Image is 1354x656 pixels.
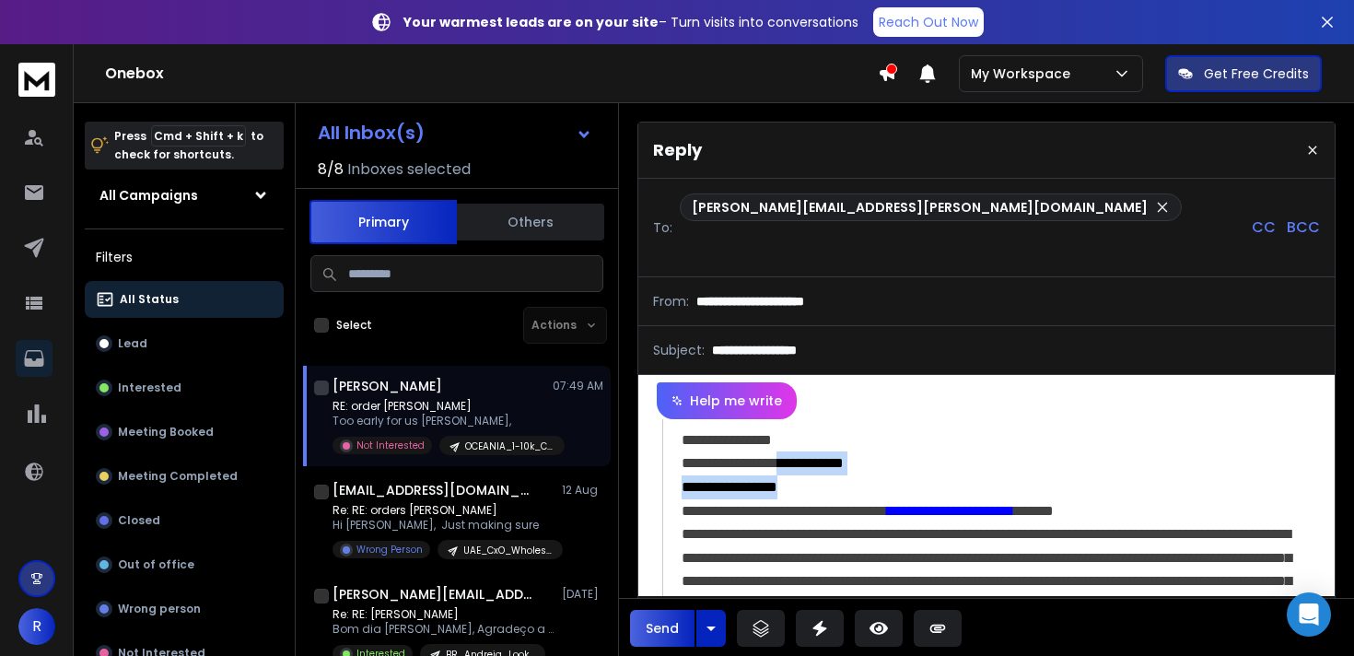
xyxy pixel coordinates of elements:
p: From: [653,292,689,310]
p: 07:49 AM [553,379,603,393]
h1: All Inbox(s) [318,123,425,142]
button: Send [630,610,695,647]
p: My Workspace [971,64,1078,83]
p: Closed [118,513,160,528]
a: Reach Out Now [873,7,984,37]
p: Get Free Credits [1204,64,1309,83]
button: Help me write [657,382,797,419]
p: To: [653,218,672,237]
p: Reach Out Now [879,13,978,31]
p: Not Interested [356,439,425,452]
p: Too early for us [PERSON_NAME], [333,414,554,428]
p: Re: RE: orders [PERSON_NAME] [333,503,554,518]
button: Meeting Booked [85,414,284,451]
p: Lead [118,336,147,351]
p: Hi [PERSON_NAME], Just making sure [333,518,554,533]
p: Subject: [653,341,705,359]
p: Wrong person [118,602,201,616]
button: Primary [309,200,457,244]
p: CC [1252,217,1276,239]
img: logo [18,63,55,97]
p: UAE_CxO_Wholesale_Food_Beverage_PHC [463,544,552,557]
p: Wrong Person [356,543,423,556]
h3: Filters [85,244,284,270]
span: Cmd + Shift + k [151,125,246,146]
p: Meeting Booked [118,425,214,439]
button: Wrong person [85,591,284,627]
p: Out of office [118,557,194,572]
h1: Onebox [105,63,878,85]
button: All Campaigns [85,177,284,214]
button: R [18,608,55,645]
strong: Your warmest leads are on your site [403,13,659,31]
p: All Status [120,292,179,307]
p: 12 Aug [562,483,603,498]
button: Lead [85,325,284,362]
h3: Inboxes selected [347,158,471,181]
button: Out of office [85,546,284,583]
button: All Inbox(s) [303,114,607,151]
p: Re: RE: [PERSON_NAME] [333,607,554,622]
p: BCC [1287,217,1320,239]
span: 8 / 8 [318,158,344,181]
button: Closed [85,502,284,539]
button: All Status [85,281,284,318]
p: Reply [653,137,702,163]
p: [DATE] [562,587,603,602]
button: Interested [85,369,284,406]
button: Meeting Completed [85,458,284,495]
div: Open Intercom Messenger [1287,592,1331,637]
h1: [PERSON_NAME] [333,377,442,395]
button: Get Free Credits [1165,55,1322,92]
button: Others [457,202,604,242]
h1: [EMAIL_ADDRESS][DOMAIN_NAME] [333,481,535,499]
p: Interested [118,381,181,395]
p: Press to check for shortcuts. [114,127,263,164]
h1: All Campaigns [99,186,198,205]
p: Bom dia [PERSON_NAME], Agradeço a sua [333,622,554,637]
p: OCEANIA_1-10k_CXO_Wholesale_PHC [465,439,554,453]
p: – Turn visits into conversations [403,13,858,31]
p: RE: order [PERSON_NAME] [333,399,554,414]
p: [PERSON_NAME][EMAIL_ADDRESS][PERSON_NAME][DOMAIN_NAME] [692,198,1148,217]
p: Meeting Completed [118,469,238,484]
label: Select [336,318,372,333]
h1: [PERSON_NAME][EMAIL_ADDRESS][DOMAIN_NAME] [333,585,535,603]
